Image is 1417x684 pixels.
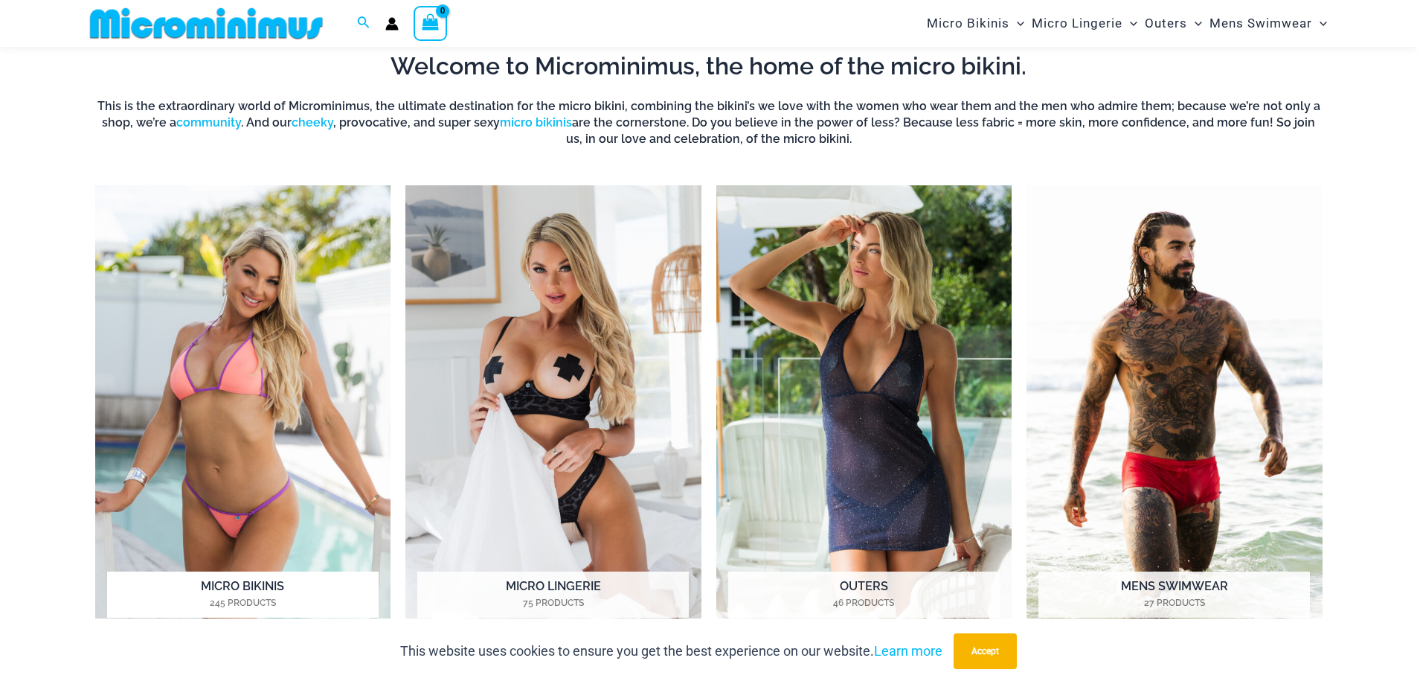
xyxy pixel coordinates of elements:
a: community [176,115,241,130]
span: Menu Toggle [1009,4,1024,42]
a: Search icon link [357,14,370,33]
nav: Site Navigation [921,2,1334,45]
mark: 245 Products [107,596,379,610]
img: Micro Lingerie [405,185,701,640]
a: Account icon link [385,17,399,31]
h6: This is the extraordinary world of Microminimus, the ultimate destination for the micro bikini, c... [95,98,1323,148]
a: Visit product category Mens Swimwear [1026,185,1323,640]
span: Mens Swimwear [1209,4,1312,42]
h2: Welcome to Microminimus, the home of the micro bikini. [95,51,1323,82]
a: micro bikinis [500,115,572,130]
a: Micro BikinisMenu ToggleMenu Toggle [923,4,1028,42]
a: Learn more [874,643,942,659]
span: Menu Toggle [1122,4,1137,42]
a: Micro LingerieMenu ToggleMenu Toggle [1028,4,1141,42]
img: Mens Swimwear [1026,185,1323,640]
span: Menu Toggle [1187,4,1202,42]
h2: Mens Swimwear [1038,572,1310,618]
mark: 27 Products [1038,596,1310,610]
a: cheeky [292,115,333,130]
a: Visit product category Micro Bikinis [95,185,391,640]
a: OutersMenu ToggleMenu Toggle [1141,4,1206,42]
img: Outers [716,185,1012,640]
h2: Micro Bikinis [107,572,379,618]
h2: Micro Lingerie [417,572,689,618]
img: MM SHOP LOGO FLAT [84,7,329,40]
p: This website uses cookies to ensure you get the best experience on our website. [400,640,942,662]
span: Menu Toggle [1312,4,1327,42]
h2: Outers [728,572,1000,618]
a: Mens SwimwearMenu ToggleMenu Toggle [1206,4,1331,42]
span: Outers [1145,4,1187,42]
img: Micro Bikinis [95,185,391,640]
mark: 75 Products [417,596,689,610]
a: Visit product category Outers [716,185,1012,640]
a: Visit product category Micro Lingerie [405,185,701,640]
button: Accept [954,633,1017,669]
span: Micro Bikinis [927,4,1009,42]
span: Micro Lingerie [1032,4,1122,42]
a: View Shopping Cart, empty [414,6,448,40]
mark: 46 Products [728,596,1000,610]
